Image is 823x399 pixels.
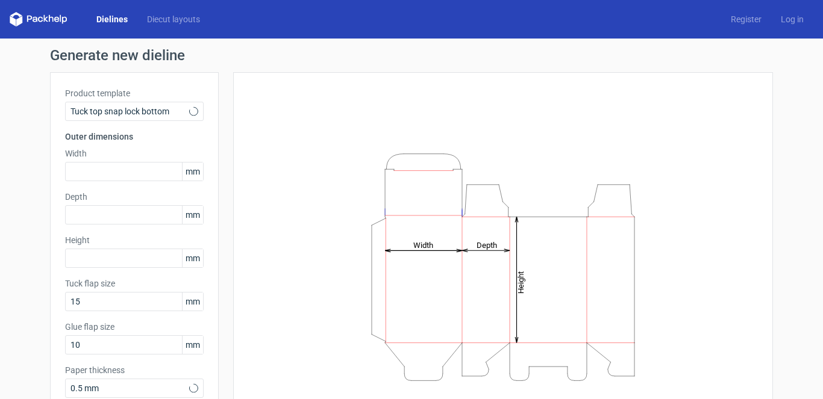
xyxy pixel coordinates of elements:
label: Height [65,234,204,246]
span: mm [182,206,203,224]
label: Product template [65,87,204,99]
h1: Generate new dieline [50,48,773,63]
label: Glue flap size [65,321,204,333]
tspan: Depth [477,240,497,249]
a: Log in [771,13,813,25]
span: mm [182,336,203,354]
tspan: Width [413,240,433,249]
label: Paper thickness [65,364,204,376]
a: Dielines [87,13,137,25]
span: mm [182,249,203,267]
span: mm [182,292,203,311]
tspan: Height [516,271,525,293]
span: Tuck top snap lock bottom [70,105,189,117]
span: 0.5 mm [70,382,189,394]
a: Diecut layouts [137,13,210,25]
label: Width [65,147,204,159]
label: Tuck flap size [65,277,204,289]
label: Depth [65,191,204,203]
span: mm [182,162,203,181]
h3: Outer dimensions [65,131,204,143]
a: Register [721,13,771,25]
